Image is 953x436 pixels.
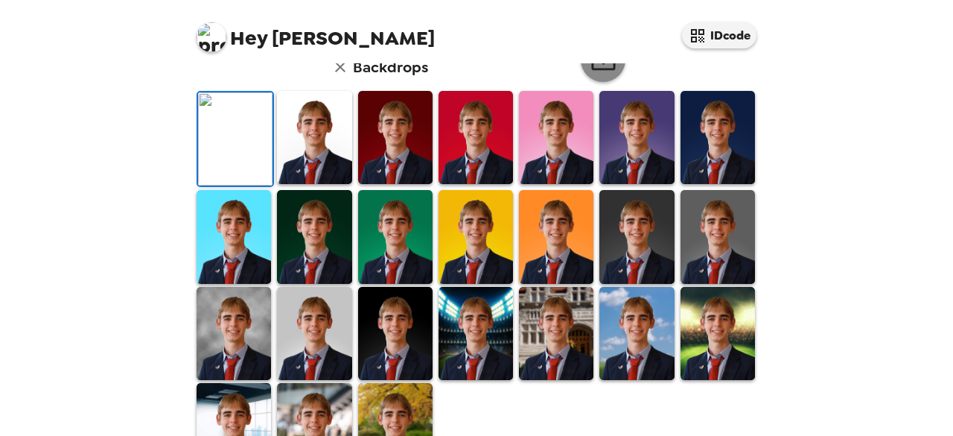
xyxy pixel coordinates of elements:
button: IDcode [682,22,756,48]
h6: Backdrops [353,55,428,79]
img: Original [198,92,272,186]
span: Hey [230,25,267,51]
img: profile pic [197,22,226,52]
span: [PERSON_NAME] [197,15,435,48]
